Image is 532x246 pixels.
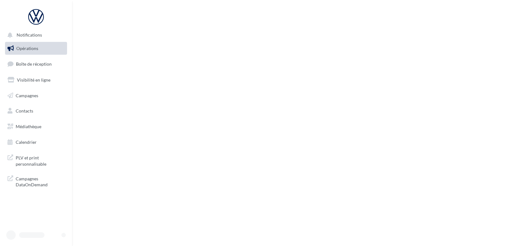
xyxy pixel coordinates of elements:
a: Boîte de réception [4,57,68,71]
span: Opérations [16,46,38,51]
span: Boîte de réception [16,61,52,67]
a: Médiathèque [4,120,68,133]
span: Notifications [17,33,42,38]
span: Contacts [16,108,33,113]
span: Visibilité en ligne [17,77,50,83]
span: Calendrier [16,139,37,145]
a: Contacts [4,104,68,118]
span: Campagnes DataOnDemand [16,174,65,188]
a: Visibilité en ligne [4,73,68,87]
a: PLV et print personnalisable [4,151,68,169]
span: PLV et print personnalisable [16,153,65,167]
a: Opérations [4,42,68,55]
a: Campagnes [4,89,68,102]
a: Campagnes DataOnDemand [4,172,68,190]
a: Calendrier [4,136,68,149]
span: Médiathèque [16,124,41,129]
span: Campagnes [16,93,38,98]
